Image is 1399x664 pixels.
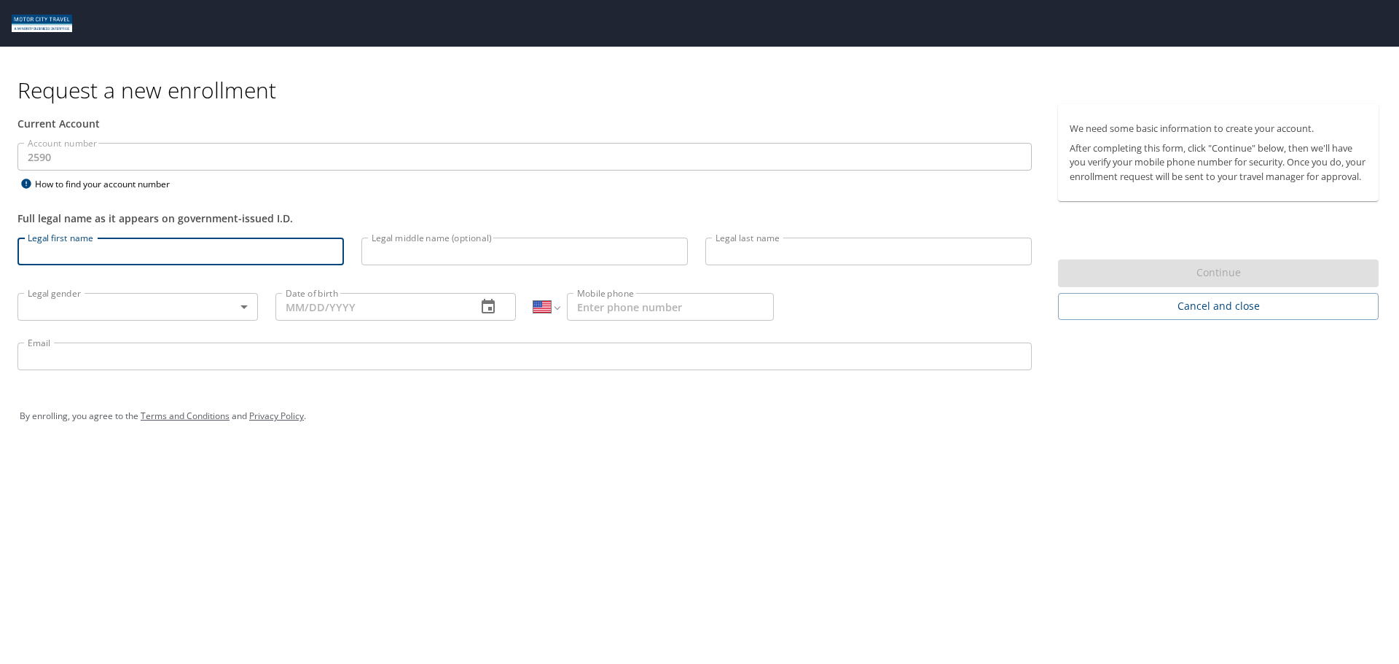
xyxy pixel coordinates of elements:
[567,293,774,321] input: Enter phone number
[141,410,230,422] a: Terms and Conditions
[17,116,1032,131] div: Current Account
[249,410,304,422] a: Privacy Policy
[17,175,200,193] div: How to find your account number
[20,398,1379,434] div: By enrolling, you agree to the and .
[1070,141,1367,184] p: After completing this form, click "Continue" below, then we'll have you verify your mobile phone ...
[17,76,1390,104] h1: Request a new enrollment
[1070,297,1367,316] span: Cancel and close
[275,293,465,321] input: MM/DD/YYYY
[17,211,1032,226] div: Full legal name as it appears on government-issued I.D.
[12,15,72,32] img: Motor City logo
[17,293,258,321] div: ​
[1070,122,1367,136] p: We need some basic information to create your account.
[1058,293,1379,320] button: Cancel and close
